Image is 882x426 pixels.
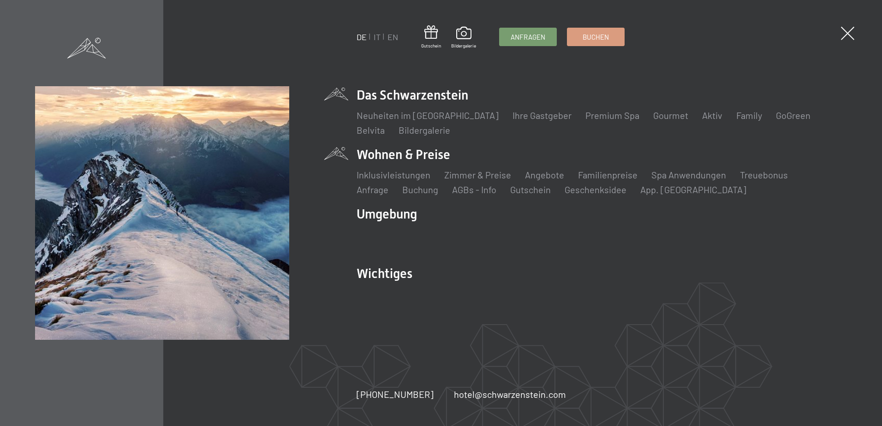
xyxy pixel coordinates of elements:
[583,32,609,42] span: Buchen
[776,110,810,121] a: GoGreen
[653,110,688,121] a: Gourmet
[357,388,434,401] a: [PHONE_NUMBER]
[399,124,450,136] a: Bildergalerie
[565,184,626,195] a: Geschenksidee
[513,110,572,121] a: Ihre Gastgeber
[452,184,496,195] a: AGBs - Info
[578,169,638,180] a: Familienpreise
[500,28,556,46] a: Anfragen
[374,32,381,42] a: IT
[736,110,762,121] a: Family
[357,124,385,136] a: Belvita
[651,169,726,180] a: Spa Anwendungen
[640,184,746,195] a: App. [GEOGRAPHIC_DATA]
[357,389,434,400] span: [PHONE_NUMBER]
[451,27,476,49] a: Bildergalerie
[387,32,398,42] a: EN
[510,184,551,195] a: Gutschein
[567,28,624,46] a: Buchen
[740,169,788,180] a: Treuebonus
[585,110,639,121] a: Premium Spa
[511,32,545,42] span: Anfragen
[421,25,441,49] a: Gutschein
[357,110,499,121] a: Neuheiten im [GEOGRAPHIC_DATA]
[702,110,722,121] a: Aktiv
[357,169,430,180] a: Inklusivleistungen
[357,184,388,195] a: Anfrage
[357,32,367,42] a: DE
[454,388,566,401] a: hotel@schwarzenstein.com
[444,169,511,180] a: Zimmer & Preise
[525,169,564,180] a: Angebote
[421,42,441,49] span: Gutschein
[402,184,438,195] a: Buchung
[451,42,476,49] span: Bildergalerie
